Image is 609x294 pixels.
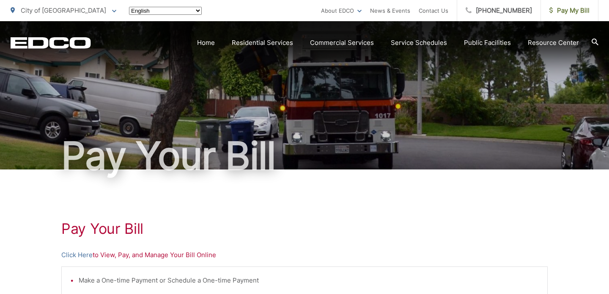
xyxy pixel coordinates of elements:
[370,6,410,16] a: News & Events
[79,275,539,286] li: Make a One-time Payment or Schedule a One-time Payment
[321,6,362,16] a: About EDCO
[11,135,598,177] h1: Pay Your Bill
[11,37,91,49] a: EDCD logo. Return to the homepage.
[61,250,93,260] a: Click Here
[464,38,511,48] a: Public Facilities
[232,38,293,48] a: Residential Services
[549,6,590,16] span: Pay My Bill
[391,38,447,48] a: Service Schedules
[61,250,548,260] p: to View, Pay, and Manage Your Bill Online
[61,220,548,237] h1: Pay Your Bill
[419,6,448,16] a: Contact Us
[129,7,202,15] select: Select a language
[310,38,374,48] a: Commercial Services
[528,38,579,48] a: Resource Center
[197,38,215,48] a: Home
[21,6,106,14] span: City of [GEOGRAPHIC_DATA]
